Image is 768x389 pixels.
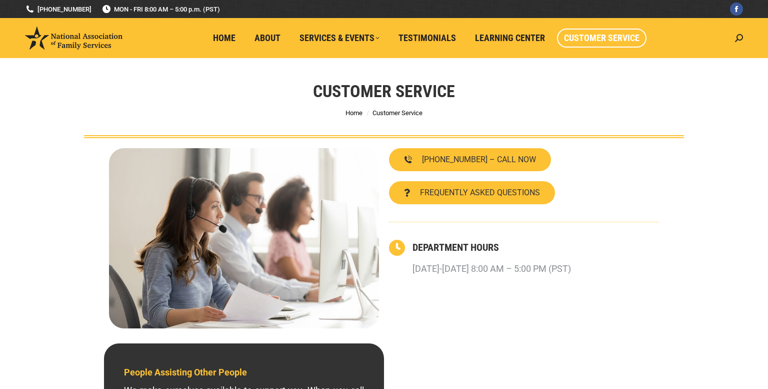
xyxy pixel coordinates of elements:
[206,29,242,48] a: Home
[468,29,552,48] a: Learning Center
[213,33,235,44] span: Home
[372,109,422,117] span: Customer Service
[730,3,743,16] a: Facebook page opens in new window
[109,148,379,328] img: Contact National Association of Family Services
[398,33,456,44] span: Testimonials
[389,181,555,204] a: FREQUENTLY ASKED QUESTIONS
[564,33,639,44] span: Customer Service
[475,33,545,44] span: Learning Center
[101,5,220,14] span: MON - FRI 8:00 AM – 5:00 p.m. (PST)
[345,109,362,117] a: Home
[420,189,540,197] span: FREQUENTLY ASKED QUESTIONS
[389,148,551,171] a: [PHONE_NUMBER] – CALL NOW
[25,5,91,14] a: [PHONE_NUMBER]
[391,29,463,48] a: Testimonials
[25,27,122,50] img: National Association of Family Services
[422,156,536,164] span: [PHONE_NUMBER] – CALL NOW
[299,33,379,44] span: Services & Events
[313,80,455,102] h1: Customer Service
[254,33,280,44] span: About
[412,260,571,278] p: [DATE]-[DATE] 8:00 AM – 5:00 PM (PST)
[247,29,287,48] a: About
[412,241,499,253] a: DEPARTMENT HOURS
[557,29,646,48] a: Customer Service
[124,367,247,377] span: People Assisting Other People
